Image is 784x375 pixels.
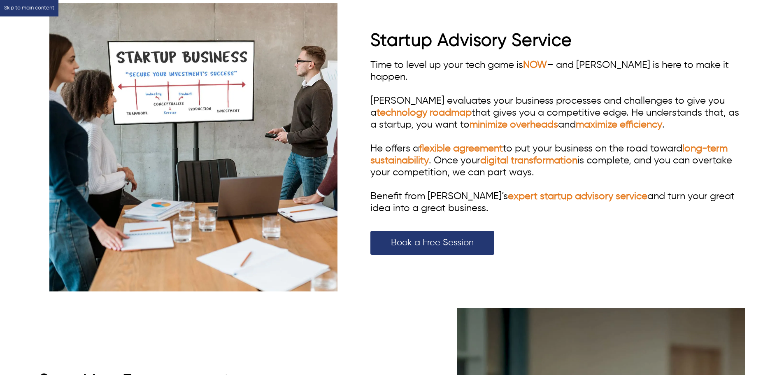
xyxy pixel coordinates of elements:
strong: NOW [523,60,547,70]
strong: digital transformation [480,156,577,165]
span: [PERSON_NAME] evaluates your business processes and challenges to give you a that gives you a com... [370,96,739,130]
img: Startup Advisory Service [49,3,337,291]
span: He offers a to put your business on the road toward . Once your is complete, and you can overtake... [370,144,732,177]
a: Book a Free Session [370,231,494,255]
strong: expert startup advisory service [508,191,647,201]
span: Startup Advisory Service [370,32,572,49]
span: overheads [510,120,558,130]
strong: maximize efficiency [576,120,662,130]
span: Benefit from [PERSON_NAME]’s and turn your great idea into a great business. [370,191,735,213]
span: Time to level up your tech game is – and [PERSON_NAME] is here to make it happen. [370,60,729,82]
span: minimize [470,120,507,130]
strong: flexible agreement [419,144,503,154]
strong: technology roadmap [377,108,472,118]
